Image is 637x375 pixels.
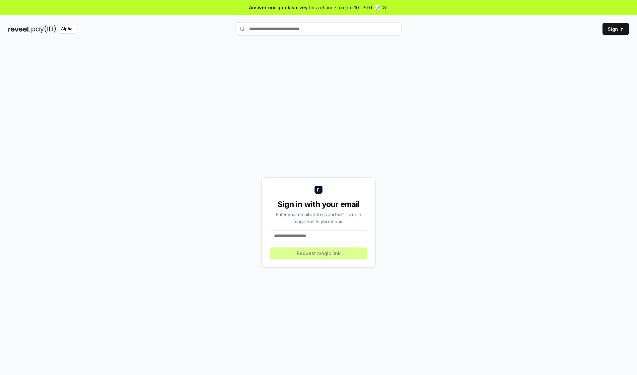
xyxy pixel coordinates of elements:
img: logo_small [315,186,322,194]
img: reveel_dark [8,25,30,33]
div: Sign in with your email [270,199,367,210]
span: for a chance to earn 10 USDT 📝 [309,4,380,11]
button: Sign In [602,23,629,35]
div: Alpha [57,25,76,33]
span: Answer our quick survey [249,4,308,11]
img: pay_id [32,25,56,33]
div: Enter your email address and we’ll send a magic link to your inbox. [270,211,367,225]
